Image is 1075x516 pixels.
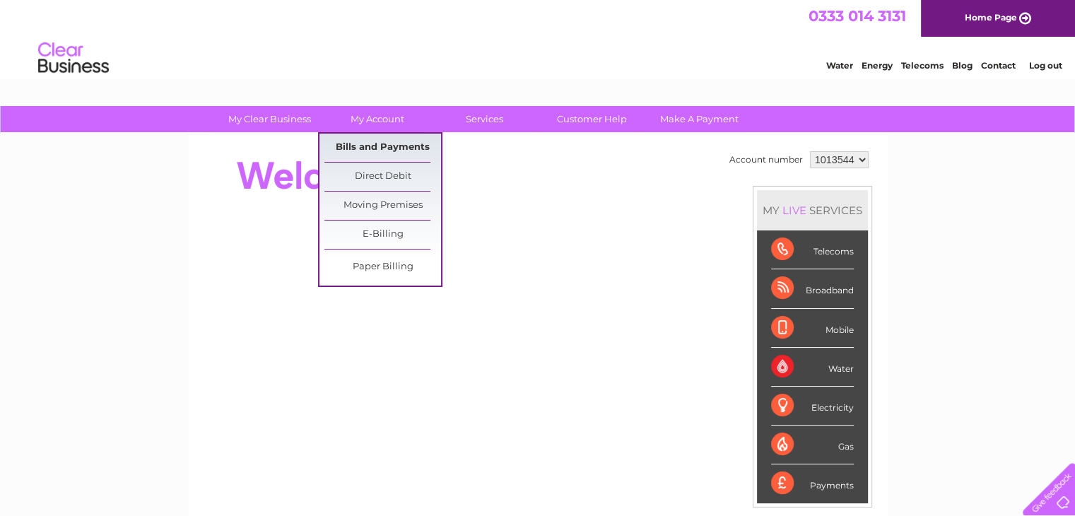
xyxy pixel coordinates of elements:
a: Water [826,60,853,71]
a: Blog [952,60,973,71]
a: 0333 014 3131 [809,7,906,25]
a: Log out [1028,60,1062,71]
a: Direct Debit [324,163,441,191]
a: My Clear Business [211,106,328,132]
a: Paper Billing [324,253,441,281]
div: Telecoms [771,230,854,269]
a: Services [426,106,543,132]
div: Water [771,348,854,387]
div: Payments [771,464,854,503]
a: Moving Premises [324,192,441,220]
a: Contact [981,60,1016,71]
a: Bills and Payments [324,134,441,162]
a: Make A Payment [641,106,758,132]
div: MY SERVICES [757,190,868,230]
td: Account number [726,148,806,172]
div: Mobile [771,309,854,348]
img: logo.png [37,37,110,80]
a: Energy [862,60,893,71]
div: Electricity [771,387,854,426]
a: Telecoms [901,60,944,71]
a: My Account [319,106,435,132]
a: Customer Help [534,106,650,132]
a: E-Billing [324,221,441,249]
div: LIVE [780,204,809,217]
div: Broadband [771,269,854,308]
div: Gas [771,426,854,464]
div: Clear Business is a trading name of Verastar Limited (registered in [GEOGRAPHIC_DATA] No. 3667643... [204,8,872,69]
